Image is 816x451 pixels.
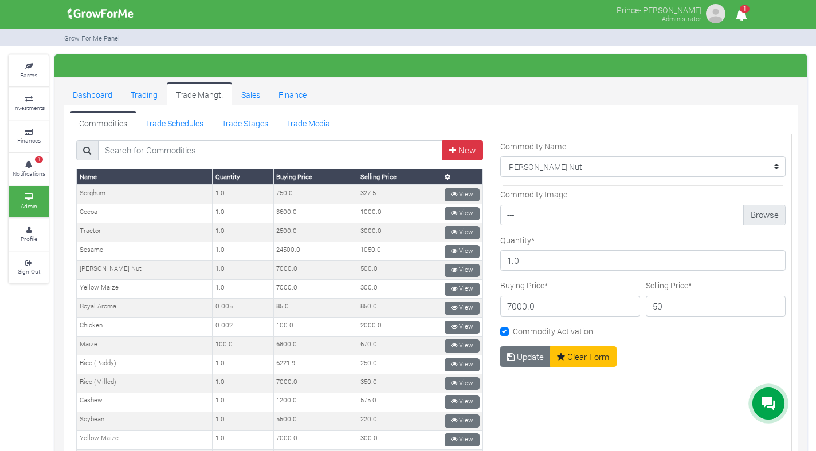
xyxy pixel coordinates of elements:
td: 220.0 [358,412,442,430]
td: Sorghum [77,185,213,204]
label: Commodity Activation [513,325,593,337]
button: Update [500,346,551,367]
td: 1.0 [213,412,274,430]
td: 1200.0 [273,393,358,412]
a: Farms [9,55,49,86]
td: 7000.0 [273,280,358,299]
img: growforme image [64,2,138,25]
td: 85.0 [273,299,358,318]
td: 3600.0 [273,204,358,223]
td: Yellow Maize [77,430,213,449]
td: 1.0 [213,204,274,223]
td: 250.0 [358,355,442,374]
td: 850.0 [358,299,442,318]
td: Rice (Milled) [77,374,213,393]
td: Maize [77,337,213,355]
td: 6221.9 [273,355,358,374]
a: View [445,339,480,353]
small: Administrator [662,14,701,23]
small: Farms [20,71,37,79]
a: View [445,414,480,428]
td: 100.0 [213,337,274,355]
a: View [445,358,480,371]
input: Search for Commodities [98,140,444,161]
a: Finances [9,121,49,152]
td: [PERSON_NAME] Nut [77,261,213,280]
a: Trading [121,82,167,105]
small: Profile [21,235,37,243]
td: Yellow Maize [77,280,213,299]
a: View [445,207,480,220]
label: Commodity Image [500,188,567,200]
td: Sesame [77,242,213,261]
a: Commodities [70,111,136,134]
label: Buying Price [500,279,548,291]
td: 1.0 [213,355,274,374]
a: Profile [9,219,49,250]
a: View [445,226,480,239]
td: Tractor [77,223,213,242]
td: 1.0 [213,374,274,393]
a: 1 [730,11,752,22]
td: 2000.0 [358,318,442,337]
td: 2500.0 [273,223,358,242]
td: Soybean [77,412,213,430]
label: Quantity [500,234,535,246]
span: 1 [35,156,43,163]
label: --- [500,205,786,225]
td: 1.0 [213,280,274,299]
small: Grow For Me Panel [64,34,120,42]
small: Investments [13,104,45,112]
td: 6800.0 [273,337,358,355]
label: Commodity Name [500,140,566,152]
small: Notifications [13,169,45,177]
th: Buying Price [273,169,358,185]
td: 7000.0 [273,374,358,393]
td: 1.0 [213,393,274,412]
img: growforme image [704,2,727,25]
th: Name [77,169,213,185]
td: 0.005 [213,299,274,318]
a: Trade Media [277,111,339,134]
small: Admin [21,202,37,210]
a: Clear Form [550,346,617,367]
a: Investments [9,88,49,119]
td: 1.0 [213,242,274,261]
a: New [442,140,483,161]
td: 327.5 [358,185,442,204]
th: Quantity [213,169,274,185]
a: View [445,433,480,446]
td: Royal Aroma [77,299,213,318]
td: 7000.0 [273,430,358,449]
a: 1 Notifications [9,153,49,185]
td: 1.0 [213,261,274,280]
td: 575.0 [358,393,442,412]
td: 670.0 [358,337,442,355]
td: 1050.0 [358,242,442,261]
i: Notifications [730,2,752,28]
a: View [445,395,480,409]
a: Trade Mangt. [167,82,232,105]
a: View [445,377,480,390]
td: 300.0 [358,430,442,449]
a: View [445,245,480,258]
a: Sales [232,82,269,105]
td: 750.0 [273,185,358,204]
a: View [445,302,480,315]
td: 1.0 [213,185,274,204]
td: 350.0 [358,374,442,393]
a: Sign Out [9,252,49,283]
th: Selling Price [358,169,442,185]
td: Cocoa [77,204,213,223]
p: Prince-[PERSON_NAME] [617,2,701,16]
td: 1.0 [213,223,274,242]
a: Trade Stages [213,111,277,134]
td: 1.0 [213,430,274,449]
td: 300.0 [358,280,442,299]
a: View [445,188,480,201]
td: Chicken [77,318,213,337]
td: 100.0 [273,318,358,337]
a: View [445,283,480,296]
span: 1 [740,5,750,13]
td: Rice (Paddy) [77,355,213,374]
